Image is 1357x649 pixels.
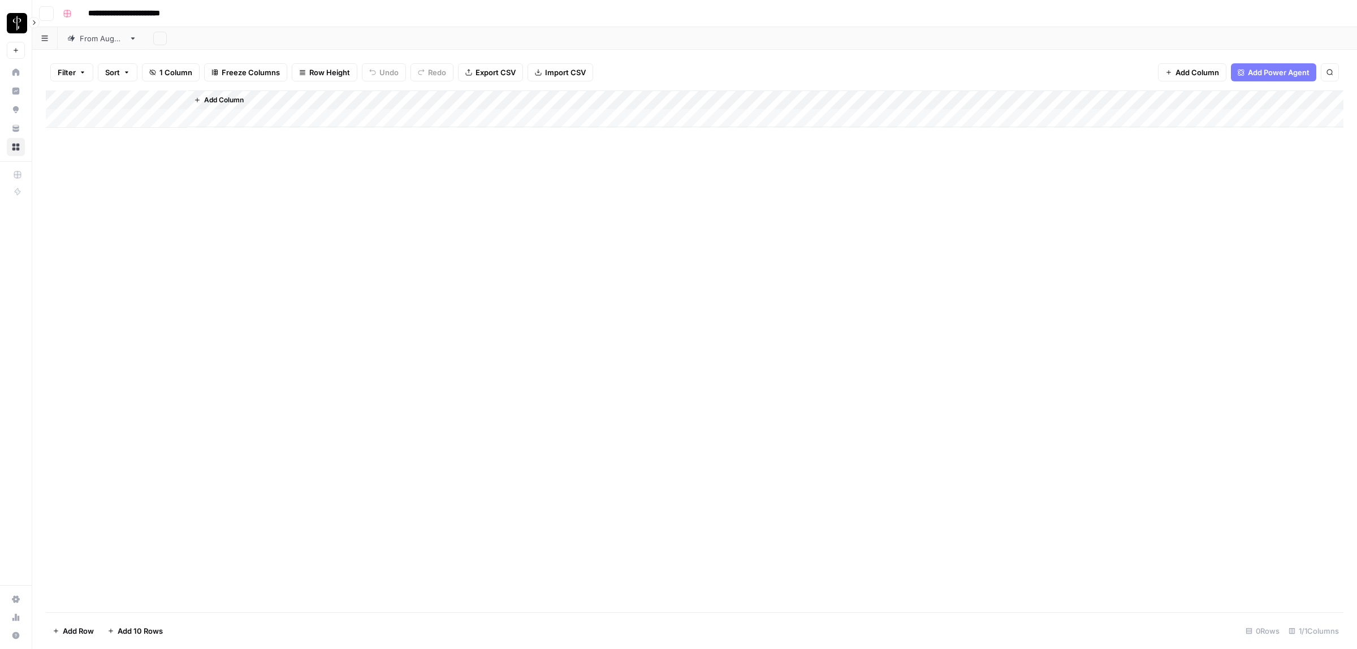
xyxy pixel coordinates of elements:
[80,33,124,44] div: From [DATE]
[7,119,25,137] a: Your Data
[428,67,446,78] span: Redo
[7,626,25,644] button: Help + Support
[204,95,244,105] span: Add Column
[545,67,586,78] span: Import CSV
[98,63,137,81] button: Sort
[528,63,593,81] button: Import CSV
[458,63,523,81] button: Export CSV
[7,13,27,33] img: LP Production Workloads Logo
[7,608,25,626] a: Usage
[292,63,357,81] button: Row Height
[362,63,406,81] button: Undo
[50,63,93,81] button: Filter
[58,27,146,50] a: From [DATE]
[58,67,76,78] span: Filter
[379,67,399,78] span: Undo
[105,67,120,78] span: Sort
[46,622,101,640] button: Add Row
[1241,622,1284,640] div: 0 Rows
[7,9,25,37] button: Workspace: LP Production Workloads
[1158,63,1226,81] button: Add Column
[142,63,200,81] button: 1 Column
[7,63,25,81] a: Home
[7,590,25,608] a: Settings
[1176,67,1219,78] span: Add Column
[410,63,453,81] button: Redo
[118,625,163,637] span: Add 10 Rows
[7,82,25,100] a: Insights
[189,93,248,107] button: Add Column
[204,63,287,81] button: Freeze Columns
[101,622,170,640] button: Add 10 Rows
[1231,63,1316,81] button: Add Power Agent
[159,67,192,78] span: 1 Column
[309,67,350,78] span: Row Height
[1284,622,1343,640] div: 1/1 Columns
[7,138,25,156] a: Browse
[63,625,94,637] span: Add Row
[476,67,516,78] span: Export CSV
[1248,67,1310,78] span: Add Power Agent
[7,101,25,119] a: Opportunities
[222,67,280,78] span: Freeze Columns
